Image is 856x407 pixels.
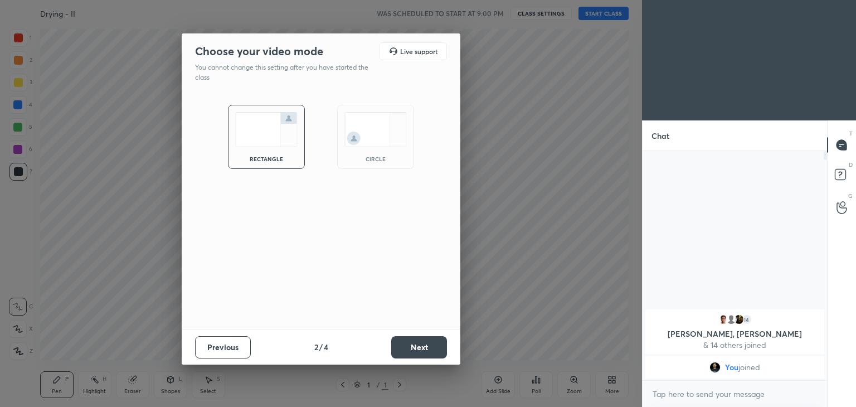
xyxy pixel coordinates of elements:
[391,336,447,358] button: Next
[643,307,827,381] div: grid
[195,336,251,358] button: Previous
[733,314,745,325] img: 332a9ab8fde04003bd2feebb2b7a9816.jpg
[741,314,752,325] div: 14
[319,341,323,353] h4: /
[400,48,437,55] h5: Live support
[718,314,729,325] img: 04401208d1cc4df1ab5340b4f81f84fb.jpg
[849,161,853,169] p: D
[709,362,721,373] img: 143f78ded8b14cd2875f9ae30291ab3c.jpg
[235,112,298,147] img: normalScreenIcon.ae25ed63.svg
[195,62,376,83] p: You cannot change this setting after you have started the class
[738,363,760,372] span: joined
[314,341,318,353] h4: 2
[725,363,738,372] span: You
[244,156,289,162] div: rectangle
[195,44,323,59] h2: Choose your video mode
[353,156,398,162] div: circle
[726,314,737,325] img: default.png
[849,129,853,138] p: T
[324,341,328,353] h4: 4
[848,192,853,200] p: G
[652,341,818,350] p: & 14 others joined
[652,330,818,338] p: [PERSON_NAME], [PERSON_NAME]
[344,112,407,147] img: circleScreenIcon.acc0effb.svg
[643,121,678,151] p: Chat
